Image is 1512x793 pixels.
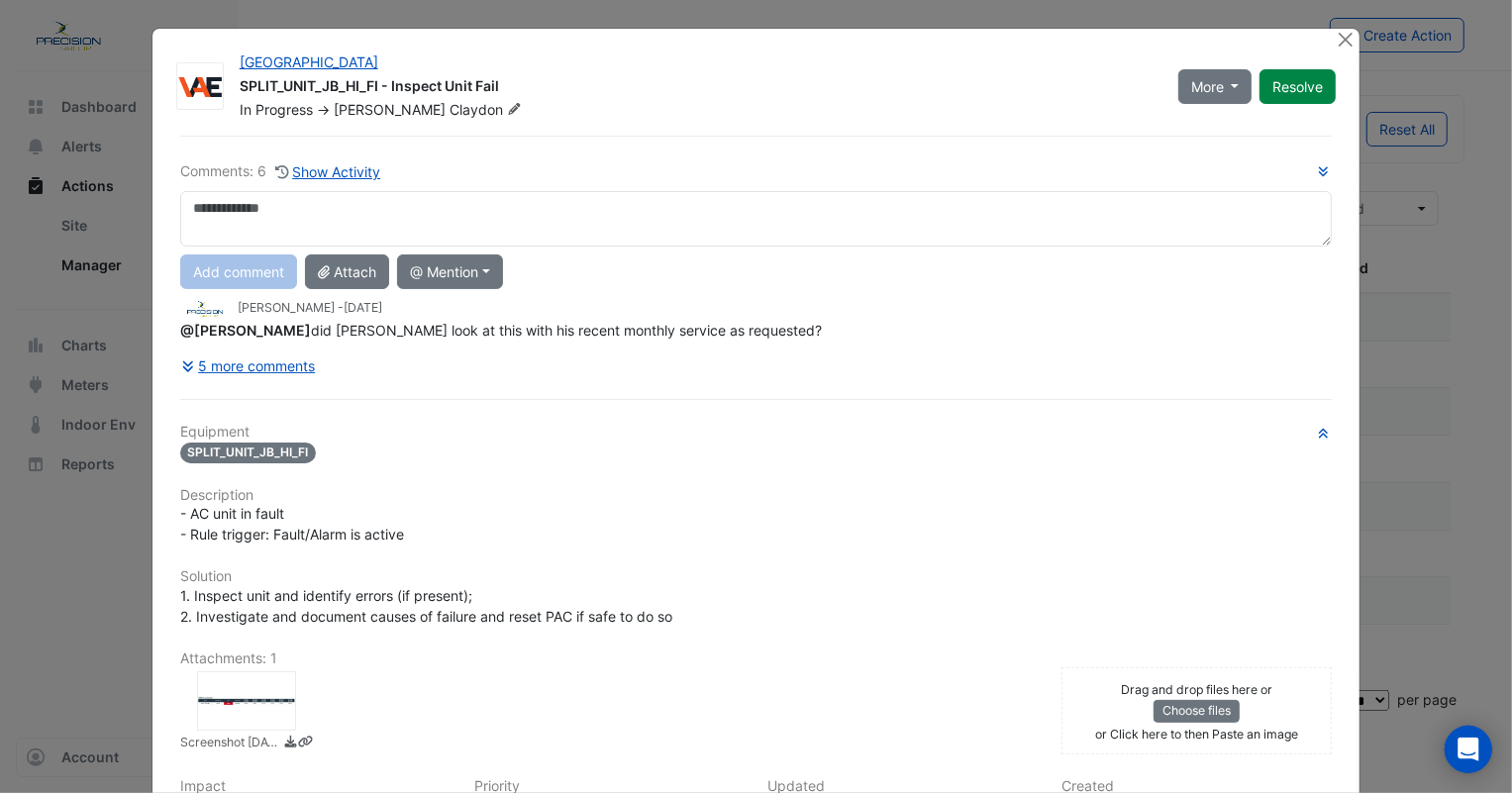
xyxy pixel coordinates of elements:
[397,254,503,289] button: @ Mention
[298,734,313,754] a: Copy link to clipboard
[180,734,279,754] small: Screenshot 2025-07-15 155237.jpg
[180,487,1333,504] h6: Description
[180,348,317,383] button: 5 more comments
[1095,727,1298,742] small: or Click here to then Paste an image
[1178,69,1253,104] button: More
[238,299,382,317] small: [PERSON_NAME] -
[180,424,1333,441] h6: Equipment
[1445,726,1492,773] div: Open Intercom Messenger
[317,101,330,118] span: ->
[180,568,1333,585] h6: Solution
[305,254,389,289] button: Attach
[274,160,382,183] button: Show Activity
[1260,69,1336,104] button: Resolve
[1121,682,1272,697] small: Drag and drop files here or
[240,101,313,118] span: In Progress
[180,298,230,320] img: Precision Group
[180,443,317,463] span: SPLIT_UNIT_JB_HI_FI
[180,587,672,625] span: 1. Inspect unit and identify errors (if present); 2. Investigate and document causes of failure a...
[180,322,311,339] span: mclaydon@vaegroup.com.au [VAE Group]
[180,650,1333,667] h6: Attachments: 1
[1191,76,1224,97] span: More
[450,100,526,120] span: Claydon
[283,734,298,754] a: Download
[197,671,296,731] div: Screenshot 2025-07-15 155237.jpg
[240,53,378,70] a: [GEOGRAPHIC_DATA]
[177,77,223,97] img: VAE Group
[240,76,1155,100] div: SPLIT_UNIT_JB_HI_FI - Inspect Unit Fail
[180,505,404,543] span: - AC unit in fault - Rule trigger: Fault/Alarm is active
[180,160,382,183] div: Comments: 6
[344,300,382,315] span: 2025-08-21 17:15:45
[1154,700,1240,722] button: Choose files
[334,101,446,118] span: [PERSON_NAME]
[180,322,822,339] span: did [PERSON_NAME] look at this with his recent monthly service as requested?
[1335,29,1356,50] button: Close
